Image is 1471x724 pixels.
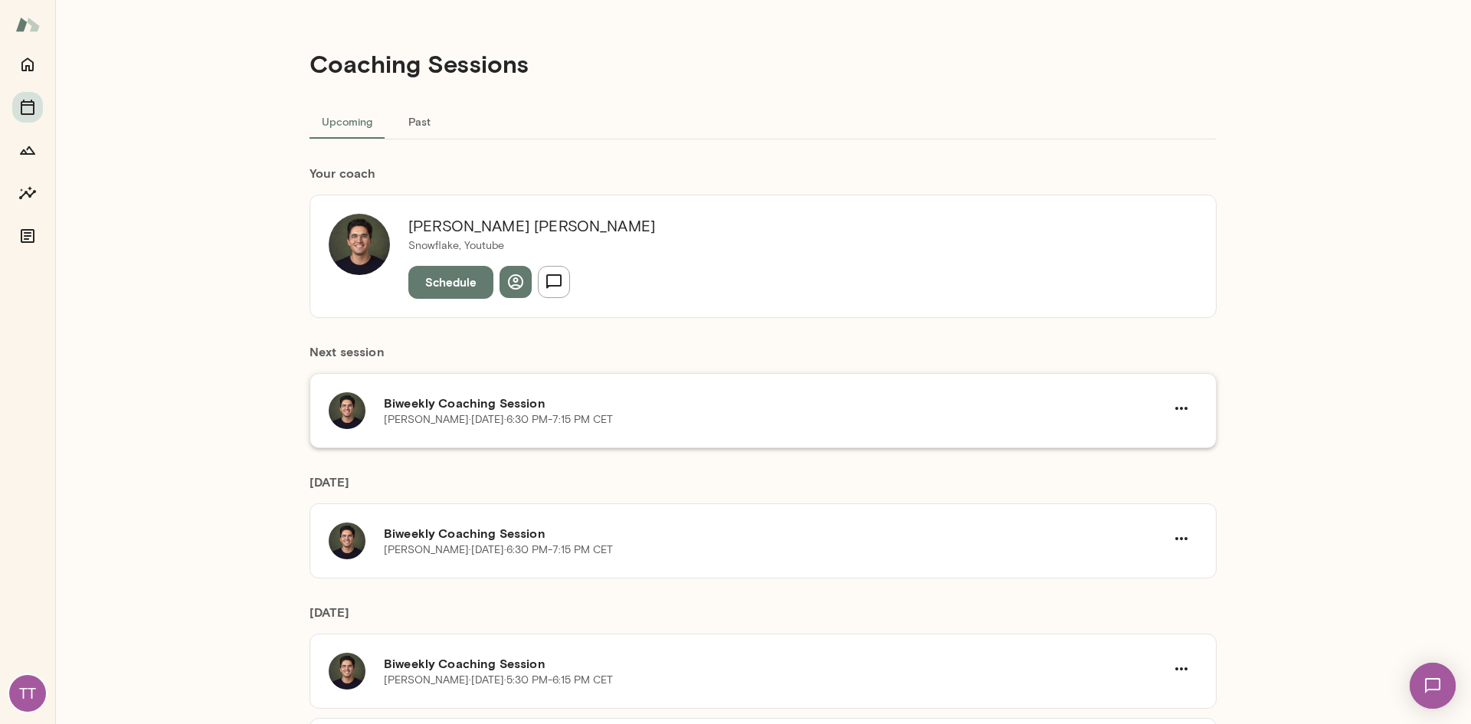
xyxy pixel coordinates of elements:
button: Insights [12,178,43,208]
h6: Your coach [310,164,1217,182]
button: Upcoming [310,103,385,139]
h4: Coaching Sessions [310,49,529,78]
button: Schedule [408,266,493,298]
h6: [PERSON_NAME] [PERSON_NAME] [408,214,655,238]
h6: Biweekly Coaching Session [384,654,1165,673]
button: View profile [500,266,532,298]
button: Send message [538,266,570,298]
img: Mento [15,10,40,39]
h6: [DATE] [310,603,1217,634]
p: [PERSON_NAME] · [DATE] · 6:30 PM-7:15 PM CET [384,542,613,558]
button: Growth Plan [12,135,43,165]
p: [PERSON_NAME] · [DATE] · 5:30 PM-6:15 PM CET [384,673,613,688]
img: Stephen Salinas [329,214,390,275]
div: TT [9,675,46,712]
button: Documents [12,221,43,251]
p: Snowflake, Youtube [408,238,655,254]
div: basic tabs example [310,103,1217,139]
button: Past [385,103,454,139]
button: Home [12,49,43,80]
h6: Biweekly Coaching Session [384,394,1165,412]
h6: Next session [310,342,1217,373]
p: [PERSON_NAME] · [DATE] · 6:30 PM-7:15 PM CET [384,412,613,428]
h6: [DATE] [310,473,1217,503]
button: Sessions [12,92,43,123]
h6: Biweekly Coaching Session [384,524,1165,542]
